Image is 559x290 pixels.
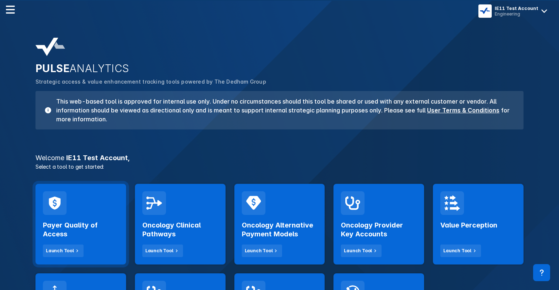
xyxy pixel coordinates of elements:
div: Launch Tool [46,247,74,254]
h2: PULSE [35,62,524,75]
h3: IE11 Test Account , [31,155,528,161]
div: Launch Tool [145,247,173,254]
img: pulse-analytics-logo [35,38,65,56]
button: Launch Tool [142,245,183,257]
img: menu button [480,6,490,16]
a: Oncology Alternative Payment ModelsLaunch Tool [234,184,325,264]
a: Oncology Clinical PathwaysLaunch Tool [135,184,226,264]
button: Launch Tool [43,245,84,257]
h3: This web-based tool is approved for internal use only. Under no circumstances should this tool be... [52,97,515,124]
span: ANALYTICS [70,62,129,75]
a: User Terms & Conditions [427,107,499,114]
h2: Oncology Provider Key Accounts [341,221,417,239]
div: Launch Tool [443,247,471,254]
a: Value PerceptionLaunch Tool [433,184,524,264]
div: IE11 Test Account [495,6,538,11]
img: menu--horizontal.svg [6,5,15,14]
button: Launch Tool [440,245,481,257]
h2: Oncology Clinical Pathways [142,221,218,239]
button: Launch Tool [341,245,382,257]
h2: Oncology Alternative Payment Models [242,221,318,239]
a: Oncology Provider Key AccountsLaunch Tool [333,184,424,264]
button: Launch Tool [242,245,282,257]
p: Strategic access & value enhancement tracking tools powered by The Dedham Group [35,78,524,86]
span: Welcome [35,154,64,162]
p: Select a tool to get started: [31,163,528,171]
div: Contact Support [533,264,550,281]
h2: Value Perception [440,221,497,230]
div: Launch Tool [344,247,372,254]
h2: Payer Quality of Access [43,221,119,239]
div: Engineering [495,11,538,17]
div: Launch Tool [245,247,273,254]
a: Payer Quality of AccessLaunch Tool [35,184,126,264]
